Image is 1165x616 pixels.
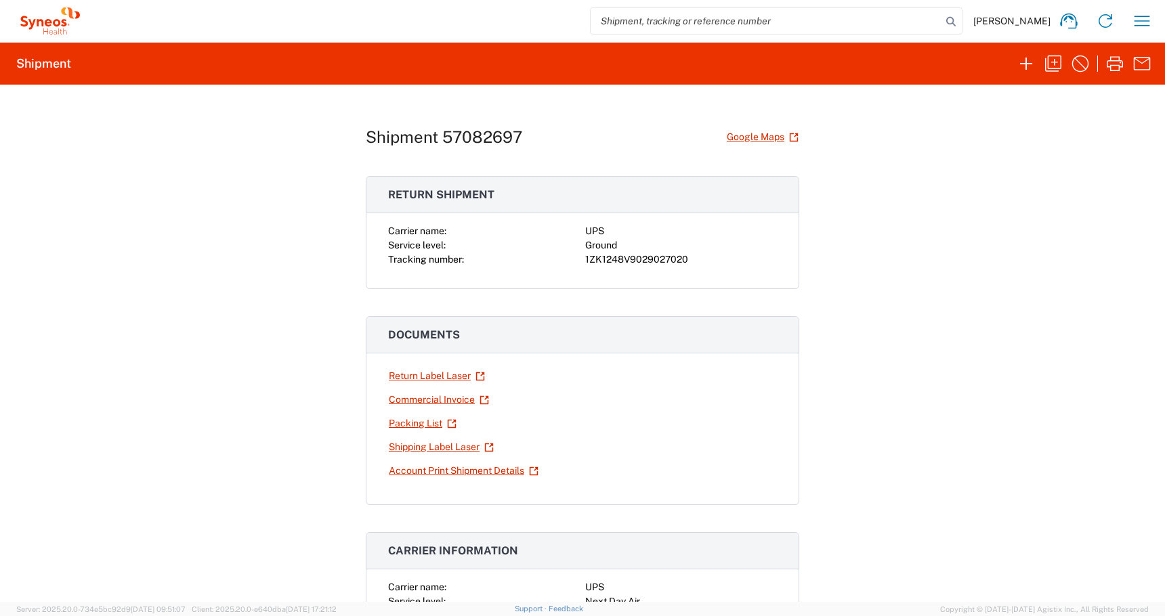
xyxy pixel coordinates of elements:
[585,224,777,238] div: UPS
[388,388,490,412] a: Commercial Invoice
[286,605,337,613] span: [DATE] 17:21:12
[388,240,446,250] span: Service level:
[388,328,460,341] span: Documents
[388,225,446,236] span: Carrier name:
[388,544,518,557] span: Carrier information
[388,254,464,265] span: Tracking number:
[131,605,186,613] span: [DATE] 09:51:07
[549,604,583,613] a: Feedback
[388,435,494,459] a: Shipping Label Laser
[591,8,941,34] input: Shipment, tracking or reference number
[585,252,777,267] div: 1ZK1248V9029027020
[388,412,457,435] a: Packing List
[585,238,777,252] div: Ground
[585,594,777,609] div: Next Day Air
[388,581,446,592] span: Carrier name:
[16,605,186,613] span: Server: 2025.20.0-734e5bc92d9
[16,56,71,72] h2: Shipment
[388,459,539,483] a: Account Print Shipment Details
[726,125,799,149] a: Google Maps
[366,127,522,147] h1: Shipment 57082697
[388,188,494,201] span: Return shipment
[388,364,486,388] a: Return Label Laser
[585,580,777,594] div: UPS
[192,605,337,613] span: Client: 2025.20.0-e640dba
[515,604,549,613] a: Support
[940,603,1149,615] span: Copyright © [DATE]-[DATE] Agistix Inc., All Rights Reserved
[388,596,446,607] span: Service level:
[973,15,1051,27] span: [PERSON_NAME]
